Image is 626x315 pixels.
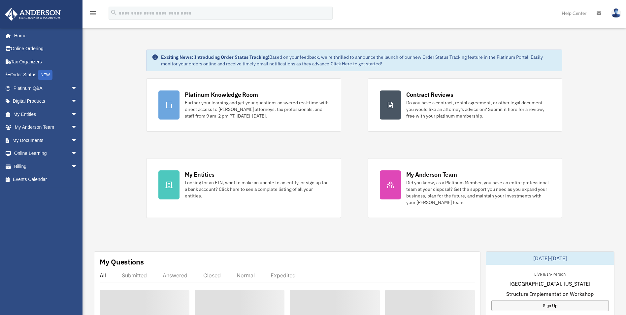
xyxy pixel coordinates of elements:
img: Anderson Advisors Platinum Portal [3,8,63,21]
div: Answered [163,272,187,279]
span: arrow_drop_down [71,147,84,160]
div: Submitted [122,272,147,279]
span: arrow_drop_down [71,160,84,173]
span: arrow_drop_down [71,134,84,147]
div: Platinum Knowledge Room [185,90,258,99]
a: My Anderson Teamarrow_drop_down [5,121,87,134]
div: Contract Reviews [406,90,453,99]
div: Expedited [271,272,296,279]
img: User Pic [611,8,621,18]
div: My Questions [100,257,144,267]
div: Looking for an EIN, want to make an update to an entity, or sign up for a bank account? Click her... [185,179,329,199]
span: arrow_drop_down [71,121,84,134]
div: Based on your feedback, we're thrilled to announce the launch of our new Order Status Tracking fe... [161,54,557,67]
a: My Entitiesarrow_drop_down [5,108,87,121]
div: My Anderson Team [406,170,457,179]
a: My Anderson Team Did you know, as a Platinum Member, you have an entire professional team at your... [368,158,563,218]
a: Sign Up [491,300,609,311]
a: Tax Organizers [5,55,87,68]
a: Billingarrow_drop_down [5,160,87,173]
span: Structure Implementation Workshop [506,290,594,298]
div: Normal [237,272,255,279]
div: [DATE]-[DATE] [486,252,614,265]
a: Home [5,29,84,42]
a: Contract Reviews Do you have a contract, rental agreement, or other legal document you would like... [368,78,563,132]
a: Platinum Q&Aarrow_drop_down [5,82,87,95]
div: Did you know, as a Platinum Member, you have an entire professional team at your disposal? Get th... [406,179,550,206]
a: My Entities Looking for an EIN, want to make an update to an entity, or sign up for a bank accoun... [146,158,341,218]
span: arrow_drop_down [71,82,84,95]
div: Further your learning and get your questions answered real-time with direct access to [PERSON_NAM... [185,99,329,119]
a: Online Learningarrow_drop_down [5,147,87,160]
span: [GEOGRAPHIC_DATA], [US_STATE] [510,280,590,288]
a: Digital Productsarrow_drop_down [5,95,87,108]
div: NEW [38,70,52,80]
div: Closed [203,272,221,279]
a: Events Calendar [5,173,87,186]
span: arrow_drop_down [71,95,84,108]
i: menu [89,9,97,17]
i: search [110,9,117,16]
a: Order StatusNEW [5,68,87,82]
span: arrow_drop_down [71,108,84,121]
a: Platinum Knowledge Room Further your learning and get your questions answered real-time with dire... [146,78,341,132]
a: Click Here to get started! [331,61,382,67]
a: My Documentsarrow_drop_down [5,134,87,147]
div: All [100,272,106,279]
div: Live & In-Person [529,270,571,277]
a: menu [89,12,97,17]
a: Online Ordering [5,42,87,55]
div: Do you have a contract, rental agreement, or other legal document you would like an attorney's ad... [406,99,550,119]
div: My Entities [185,170,214,179]
strong: Exciting News: Introducing Order Status Tracking! [161,54,269,60]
